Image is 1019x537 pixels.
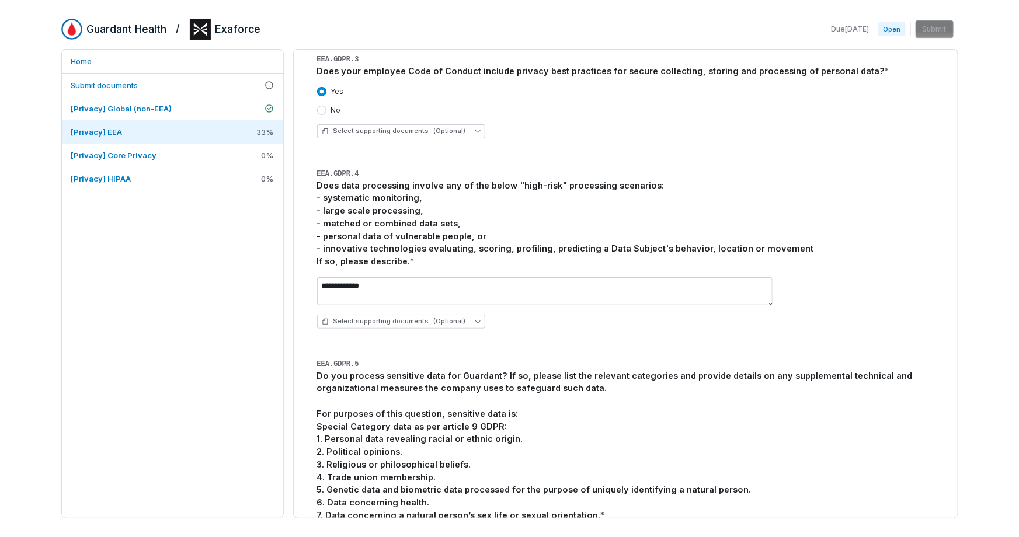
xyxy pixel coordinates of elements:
[317,360,359,368] span: EEA.GDPR.5
[87,22,167,37] h2: Guardant Health
[176,19,180,36] h2: /
[322,317,466,326] span: Select supporting documents
[62,74,283,97] a: Submit documents
[331,87,344,96] label: Yes
[71,174,131,183] span: [Privacy] HIPAA
[215,22,261,37] h2: Exaforce
[317,369,934,522] div: Do you process sensitive data for Guardant? If so, please list the relevant categories and provid...
[434,127,466,135] span: (Optional)
[317,55,359,64] span: EEA.GDPR.3
[322,127,466,135] span: Select supporting documents
[331,106,341,115] label: No
[831,25,869,34] span: Due [DATE]
[62,144,283,167] a: [Privacy] Core Privacy0%
[317,170,359,178] span: EEA.GDPR.4
[257,127,274,137] span: 33 %
[62,167,283,190] a: [Privacy] HIPAA0%
[71,104,172,113] span: [Privacy] Global (non-EEA)
[317,179,934,268] div: Does data processing involve any of the below "high-risk" processing scenarios: - systematic moni...
[62,50,283,73] a: Home
[434,317,466,326] span: (Optional)
[262,150,274,161] span: 0 %
[878,22,905,36] span: Open
[262,173,274,184] span: 0 %
[71,81,138,90] span: Submit documents
[71,151,157,160] span: [Privacy] Core Privacy
[62,120,283,144] a: [Privacy] EEA33%
[317,65,934,78] div: Does your employee Code of Conduct include privacy best practices for secure collecting, storing ...
[62,97,283,120] a: [Privacy] Global (non-EEA)
[71,127,123,137] span: [Privacy] EEA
